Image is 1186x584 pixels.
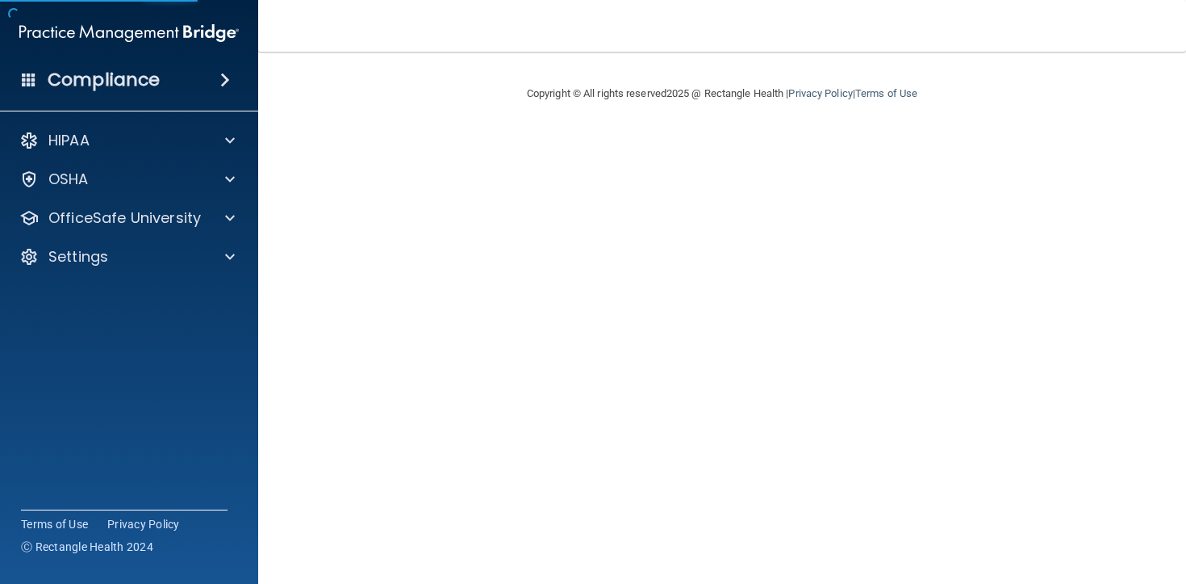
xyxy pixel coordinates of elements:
p: OfficeSafe University [48,208,201,228]
div: Copyright © All rights reserved 2025 @ Rectangle Health | | [428,68,1017,120]
p: HIPAA [48,131,90,150]
a: Privacy Policy [788,87,852,99]
a: OSHA [19,170,235,189]
a: OfficeSafe University [19,208,235,228]
a: Terms of Use [855,87,917,99]
a: HIPAA [19,131,235,150]
img: PMB logo [19,17,239,49]
h4: Compliance [48,69,160,91]
span: Ⓒ Rectangle Health 2024 [21,539,153,555]
a: Settings [19,247,235,267]
p: Settings [48,247,108,267]
a: Terms of Use [21,516,88,532]
a: Privacy Policy [107,516,180,532]
p: OSHA [48,170,89,189]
